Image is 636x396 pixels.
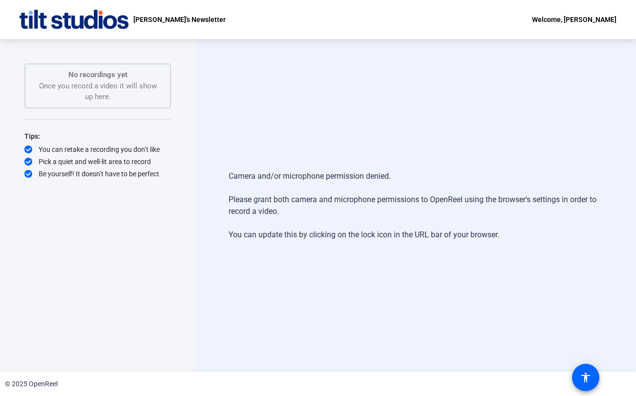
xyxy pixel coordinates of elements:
[24,130,171,142] div: Tips:
[229,161,603,250] div: Camera and/or microphone permission denied. Please grant both camera and microphone permissions t...
[35,69,160,103] div: Once you record a video it will show up here.
[532,14,616,25] div: Welcome, [PERSON_NAME]
[20,10,128,29] img: OpenReel logo
[133,14,226,25] p: [PERSON_NAME]'s Newsletter
[35,69,160,81] p: No recordings yet
[580,372,592,383] mat-icon: accessibility
[24,145,171,154] div: You can retake a recording you don’t like
[5,379,58,389] div: © 2025 OpenReel
[24,157,171,167] div: Pick a quiet and well-lit area to record
[24,169,171,179] div: Be yourself! It doesn’t have to be perfect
